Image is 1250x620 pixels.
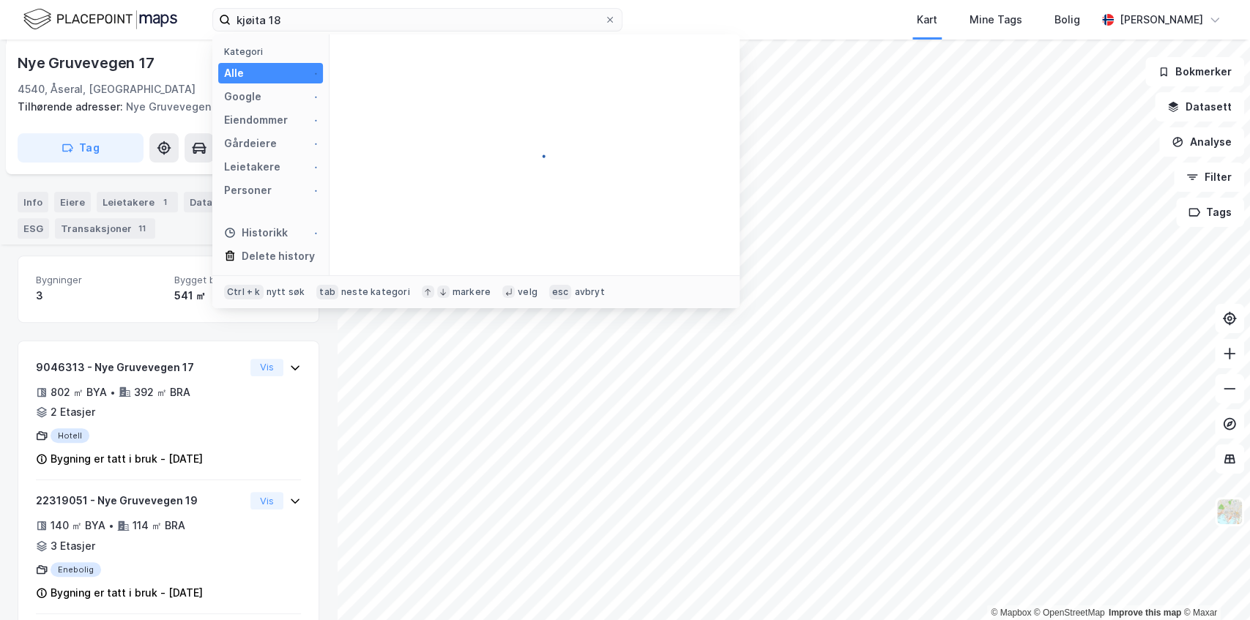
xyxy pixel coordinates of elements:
div: Eiere [54,192,91,212]
div: • [110,386,116,398]
div: nytt søk [267,286,305,298]
div: tab [316,285,338,299]
div: Delete history [242,247,315,265]
img: spinner.a6d8c91a73a9ac5275cf975e30b51cfb.svg [305,67,317,79]
button: Analyse [1159,127,1244,157]
span: Bygget bygningsområde [174,274,301,286]
div: [PERSON_NAME] [1120,11,1203,29]
a: Mapbox [991,608,1031,618]
img: spinner.a6d8c91a73a9ac5275cf975e30b51cfb.svg [305,161,317,173]
img: Z [1216,498,1243,526]
img: spinner.a6d8c91a73a9ac5275cf975e30b51cfb.svg [305,184,317,196]
div: 3 [36,287,163,305]
div: Bygning er tatt i bruk - [DATE] [51,584,203,602]
div: 392 ㎡ BRA [134,384,190,401]
div: avbryt [574,286,604,298]
a: OpenStreetMap [1034,608,1105,618]
button: Bokmerker [1145,57,1244,86]
div: Ctrl + k [224,285,264,299]
div: 140 ㎡ BYA [51,517,105,534]
button: Tag [18,133,144,163]
button: Filter [1174,163,1244,192]
div: Kategori [224,46,323,57]
div: Kontrollprogram for chat [1177,550,1250,620]
button: Tags [1176,198,1244,227]
div: 4540, Åseral, [GEOGRAPHIC_DATA] [18,81,196,98]
div: Alle [224,64,244,82]
span: Bygninger [36,274,163,286]
iframe: Chat Widget [1177,550,1250,620]
div: Nye Gruvevegen 19 [18,98,308,116]
div: 9046313 - Nye Gruvevegen 17 [36,359,245,376]
div: Transaksjoner [55,218,155,239]
div: Google [224,88,261,105]
div: 802 ㎡ BYA [51,384,107,401]
div: Gårdeiere [224,135,277,152]
div: velg [518,286,537,298]
div: Mine Tags [970,11,1022,29]
button: Vis [250,359,283,376]
div: neste kategori [341,286,410,298]
div: Kart [917,11,937,29]
img: spinner.a6d8c91a73a9ac5275cf975e30b51cfb.svg [523,143,546,167]
div: ESG [18,218,49,239]
div: 22319051 - Nye Gruvevegen 19 [36,492,245,509]
div: 3 Etasjer [51,537,95,555]
div: Bolig [1054,11,1080,29]
img: spinner.a6d8c91a73a9ac5275cf975e30b51cfb.svg [305,91,317,102]
div: Leietakere [97,192,178,212]
div: 11 [135,221,149,236]
div: Historikk [224,224,288,242]
div: 2 Etasjer [51,403,95,421]
div: • [108,520,114,531]
img: logo.f888ab2527a4732fd821a326f86c7f29.svg [23,7,177,32]
button: Vis [250,492,283,509]
div: Nye Gruvevegen 17 [18,51,157,75]
span: Tilhørende adresser: [18,100,126,113]
div: Info [18,192,48,212]
div: Bygning er tatt i bruk - [DATE] [51,450,203,468]
img: spinner.a6d8c91a73a9ac5275cf975e30b51cfb.svg [305,227,317,239]
a: Improve this map [1109,608,1181,618]
div: Personer [224,182,272,199]
div: Datasett [184,192,239,212]
div: 1 [157,195,172,209]
div: esc [549,285,572,299]
img: spinner.a6d8c91a73a9ac5275cf975e30b51cfb.svg [305,138,317,149]
div: Leietakere [224,158,280,176]
button: Datasett [1155,92,1244,122]
div: 541 ㎡ [174,287,301,305]
img: spinner.a6d8c91a73a9ac5275cf975e30b51cfb.svg [305,114,317,126]
div: Eiendommer [224,111,288,129]
div: markere [453,286,491,298]
input: Søk på adresse, matrikkel, gårdeiere, leietakere eller personer [231,9,604,31]
div: 114 ㎡ BRA [133,517,185,534]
